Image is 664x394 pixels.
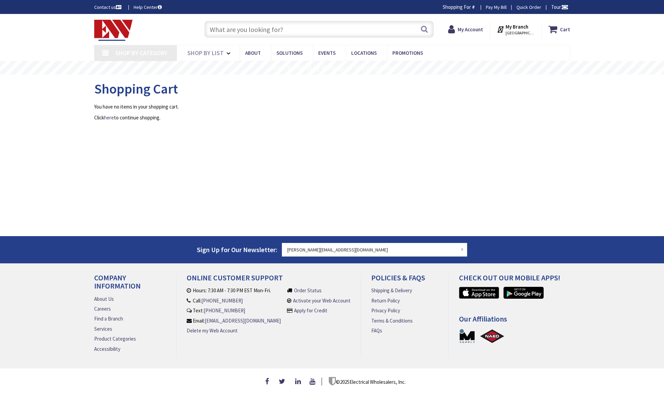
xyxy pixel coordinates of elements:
[329,377,336,385] img: footer_logo.png
[443,4,471,10] span: Shopping For
[187,317,281,324] li: Email:
[276,50,303,56] span: Solutions
[94,20,133,41] img: Electrical Wholesalers, Inc.
[94,81,570,96] h1: Shopping Cart
[245,50,261,56] span: About
[94,345,120,352] a: Accessibility
[94,114,570,121] p: Click to continue shopping.
[371,317,413,324] a: Terms & Conditions
[459,274,575,287] h4: Check out Our Mobile Apps!
[371,307,400,314] a: Privacy Policy
[371,297,400,304] a: Return Policy
[329,377,406,385] p: © Electrical Wholesalers, Inc.
[448,23,483,35] a: My Account
[480,328,505,344] a: NAED
[104,114,114,121] a: here
[205,317,281,324] a: [EMAIL_ADDRESS][DOMAIN_NAME]
[516,4,541,11] a: Quick Order
[94,274,166,295] h4: Company Information
[371,287,412,294] a: Shipping & Delivery
[270,64,395,72] rs-layer: Free Same Day Pickup at 19 Locations
[318,50,336,56] span: Events
[506,23,528,30] strong: My Branch
[548,23,570,35] a: Cart
[459,315,575,328] h4: Our Affiliations
[187,274,351,287] h4: Online Customer Support
[294,287,322,294] a: Order Status
[293,297,351,304] a: Activate your Web Account
[282,243,467,257] input: Enter your email address
[204,307,245,314] a: [PHONE_NUMBER]
[187,307,281,314] li: Text:
[94,325,112,332] a: Services
[201,297,243,304] a: [PHONE_NUMBER]
[551,4,568,10] span: Tour
[486,4,507,11] a: Pay My Bill
[459,328,475,344] a: MSUPPLY
[204,21,434,38] input: What are you looking for?
[94,305,111,312] a: Careers
[371,274,438,287] h4: Policies & FAQs
[197,245,277,254] span: Sign Up for Our Newsletter:
[340,379,350,385] span: 2025
[94,103,570,110] p: You have no items in your shopping cart.
[560,23,570,35] strong: Cart
[351,50,377,56] span: Locations
[458,26,483,33] strong: My Account
[187,49,224,57] span: Shop By List
[506,30,534,36] span: [GEOGRAPHIC_DATA], [GEOGRAPHIC_DATA]
[472,4,475,10] strong: #
[187,297,281,304] li: Call:
[294,307,327,314] a: Apply for Credit
[497,23,534,35] div: My Branch [GEOGRAPHIC_DATA], [GEOGRAPHIC_DATA]
[94,4,123,11] a: Contact us
[134,4,162,11] a: Help Center
[94,335,136,342] a: Product Categories
[392,50,423,56] span: Promotions
[94,315,123,322] a: Find a Branch
[371,327,382,334] a: FAQs
[94,295,114,302] a: About Us
[115,49,167,57] span: Shop By Category
[187,327,238,334] a: Delete my Web Account
[187,287,281,294] li: Hours: 7:30 AM - 7:30 PM EST Mon-Fri.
